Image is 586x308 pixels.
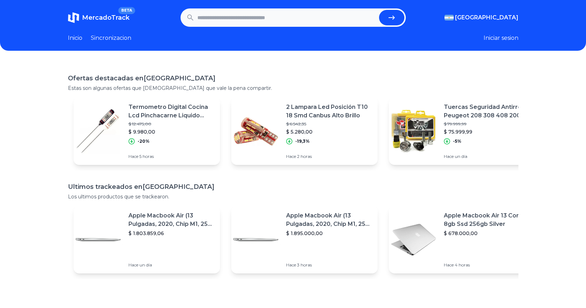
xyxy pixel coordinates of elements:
[455,13,518,22] span: [GEOGRAPHIC_DATA]
[74,97,220,165] a: Featured imageTermometro Digital Cocina Lcd Pinchacarne Liquido Acero Inox$ 12.475,00$ 9.980,00-2...
[68,85,518,92] p: Estas son algunas ofertas que [DEMOGRAPHIC_DATA] que vale la pena compartir.
[445,15,454,20] img: Argentina
[118,7,135,14] span: BETA
[444,211,530,228] p: Apple Macbook Air 13 Core I5 8gb Ssd 256gb Silver
[286,211,372,228] p: Apple Macbook Air (13 Pulgadas, 2020, Chip M1, 256 Gb De Ssd, 8 Gb De Ram) - Plata
[484,34,518,42] button: Iniciar sesion
[231,97,378,165] a: Featured image2 Lampara Led Posición T10 18 Smd Canbus Alto Brillo$ 6.542,35$ 5.280,00-19,3%Hace ...
[68,12,79,23] img: MercadoTrack
[389,106,438,156] img: Featured image
[68,193,518,200] p: Los ultimos productos que se trackearon.
[128,262,214,268] p: Hace un día
[389,215,438,264] img: Featured image
[82,14,130,21] span: MercadoTrack
[286,230,372,237] p: $ 1.895.000,00
[91,34,131,42] a: Sincronizacion
[453,138,461,144] p: -5%
[286,154,372,159] p: Hace 2 horas
[445,13,518,22] button: [GEOGRAPHIC_DATA]
[68,12,130,23] a: MercadoTrackBETA
[444,121,530,127] p: $ 79.999,99
[74,215,123,264] img: Featured image
[389,206,535,273] a: Featured imageApple Macbook Air 13 Core I5 8gb Ssd 256gb Silver$ 678.000,00Hace 4 horas
[128,230,214,237] p: $ 1.803.859,06
[231,106,281,156] img: Featured image
[68,182,518,192] h1: Ultimos trackeados en [GEOGRAPHIC_DATA]
[128,154,214,159] p: Hace 5 horas
[444,128,530,135] p: $ 75.999,99
[444,230,530,237] p: $ 678.000,00
[286,128,372,135] p: $ 5.280,00
[444,262,530,268] p: Hace 4 horas
[295,138,310,144] p: -19,3%
[444,154,530,159] p: Hace un día
[68,34,82,42] a: Inicio
[231,215,281,264] img: Featured image
[286,121,372,127] p: $ 6.542,35
[74,206,220,273] a: Featured imageApple Macbook Air (13 Pulgadas, 2020, Chip M1, 256 Gb De Ssd, 8 Gb De Ram) - Plata$...
[128,211,214,228] p: Apple Macbook Air (13 Pulgadas, 2020, Chip M1, 256 Gb De Ssd, 8 Gb De Ram) - Plata
[286,103,372,120] p: 2 Lampara Led Posición T10 18 Smd Canbus Alto Brillo
[128,128,214,135] p: $ 9.980,00
[286,262,372,268] p: Hace 3 horas
[128,103,214,120] p: Termometro Digital Cocina Lcd Pinchacarne Liquido Acero Inox
[138,138,150,144] p: -20%
[68,73,518,83] h1: Ofertas destacadas en [GEOGRAPHIC_DATA]
[231,206,378,273] a: Featured imageApple Macbook Air (13 Pulgadas, 2020, Chip M1, 256 Gb De Ssd, 8 Gb De Ram) - Plata$...
[128,121,214,127] p: $ 12.475,00
[389,97,535,165] a: Featured imageTuercas Seguridad Antirrobo Peugeot 208 308 408 2008 3008$ 79.999,99$ 75.999,99-5%H...
[444,103,530,120] p: Tuercas Seguridad Antirrobo Peugeot 208 308 408 2008 3008
[74,106,123,156] img: Featured image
